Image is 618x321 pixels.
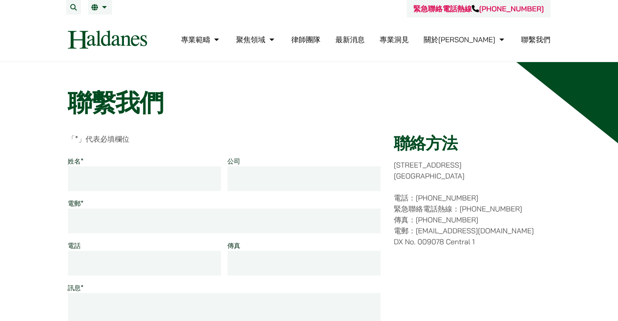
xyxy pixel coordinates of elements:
label: 電郵 [68,199,84,207]
a: 最新消息 [335,35,364,44]
p: 電話：[PHONE_NUMBER] 緊急聯絡電話熱線：[PHONE_NUMBER] 傳真：[PHONE_NUMBER] 電郵：[EMAIL_ADDRESS][DOMAIN_NAME] DX No... [394,192,550,247]
a: 聚焦領域 [236,35,276,44]
a: 關於何敦 [424,35,506,44]
label: 傳真 [228,241,241,250]
a: 專業範疇 [181,35,221,44]
label: 電話 [68,241,81,250]
h1: 聯繫我們 [68,88,551,117]
label: 姓名 [68,157,84,165]
a: 專業洞見 [379,35,409,44]
img: Logo of Haldanes [68,30,147,49]
a: 繁 [91,4,109,11]
p: 「 」代表必填欄位 [68,134,381,144]
label: 公司 [228,157,241,165]
label: 訊息 [68,284,84,292]
a: 聯繫我們 [521,35,551,44]
a: 律師團隊 [291,35,321,44]
a: 緊急聯絡電話熱線[PHONE_NUMBER] [413,4,544,13]
p: [STREET_ADDRESS] [GEOGRAPHIC_DATA] [394,159,550,181]
h2: 聯絡方法 [394,134,550,153]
